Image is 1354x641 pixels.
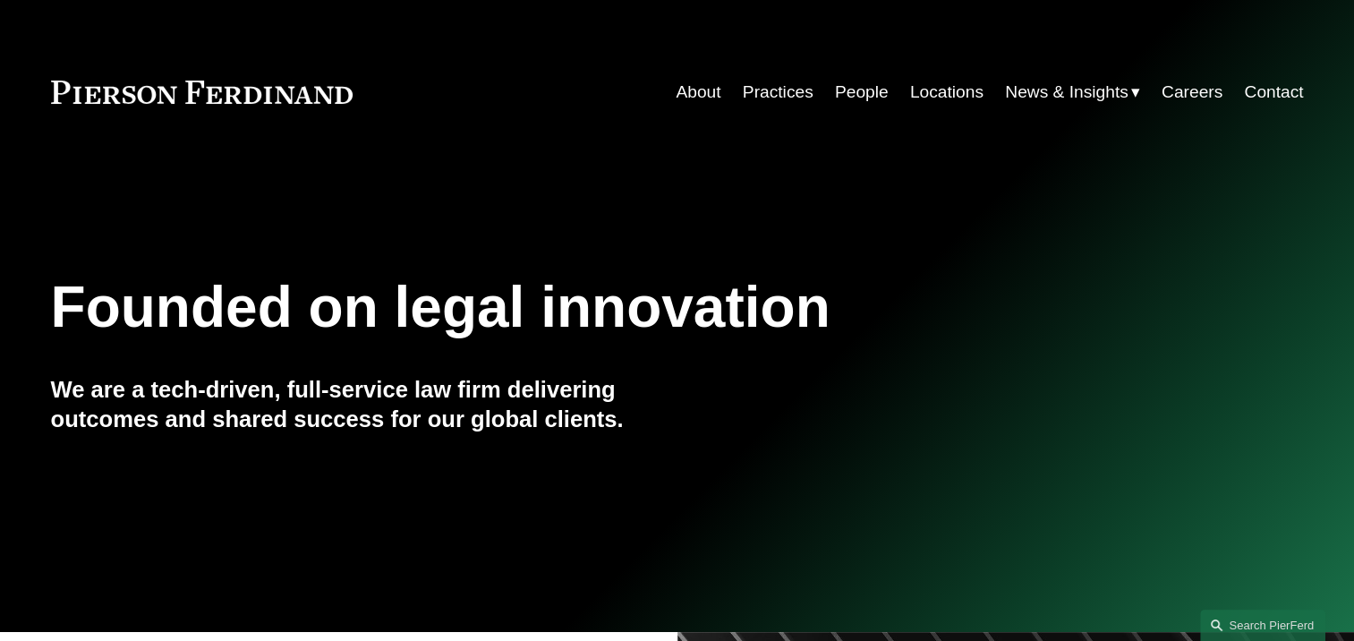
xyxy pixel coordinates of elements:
a: About [676,75,720,109]
a: People [835,75,889,109]
h4: We are a tech-driven, full-service law firm delivering outcomes and shared success for our global... [51,375,677,433]
a: Search this site [1200,610,1325,641]
a: Locations [910,75,984,109]
h1: Founded on legal innovation [51,275,1095,340]
span: News & Insights [1005,77,1128,108]
a: Practices [743,75,813,109]
a: folder dropdown [1005,75,1140,109]
a: Contact [1244,75,1303,109]
a: Careers [1162,75,1222,109]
